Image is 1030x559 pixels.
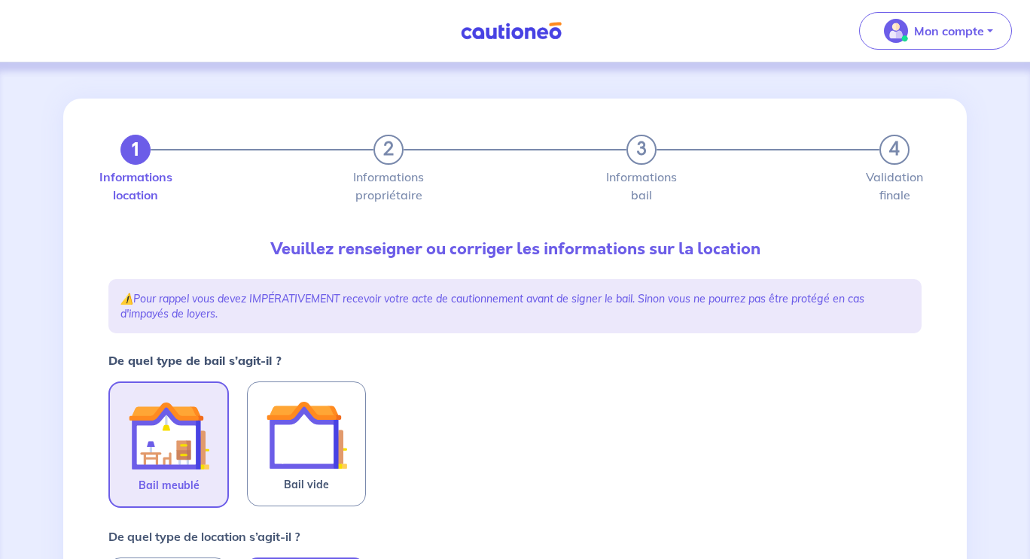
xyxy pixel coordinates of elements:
[455,22,568,41] img: Cautioneo
[120,171,151,201] label: Informations location
[108,353,282,368] strong: De quel type de bail s’agit-il ?
[879,171,910,201] label: Validation finale
[859,12,1012,50] button: illu_account_valid_menu.svgMon compte
[284,475,329,494] span: Bail vide
[128,395,209,476] img: illu_furnished_lease.svg
[139,476,200,494] span: Bail meublé
[914,22,984,40] p: Mon compte
[120,135,151,165] button: 1
[120,291,910,321] p: ⚠️
[884,19,908,43] img: illu_account_valid_menu.svg
[626,171,657,201] label: Informations bail
[108,527,300,545] p: De quel type de location s’agit-il ?
[373,171,404,201] label: Informations propriétaire
[108,237,922,261] p: Veuillez renseigner ou corriger les informations sur la location
[120,292,864,321] em: Pour rappel vous devez IMPÉRATIVEMENT recevoir votre acte de cautionnement avant de signer le bai...
[266,394,347,475] img: illu_empty_lease.svg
